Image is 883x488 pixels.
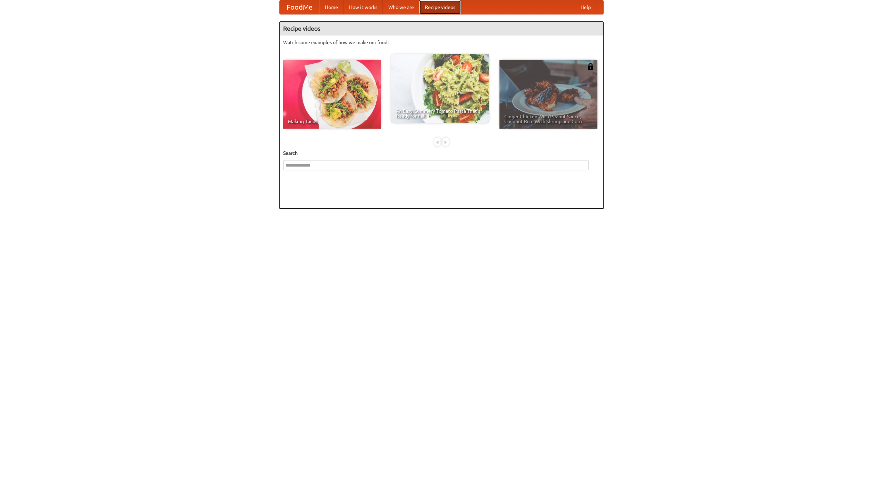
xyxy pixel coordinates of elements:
a: An Easy, Summery Tomato Pasta That's Ready for Fall [391,54,489,123]
h4: Recipe videos [280,22,603,36]
div: » [443,138,449,146]
p: Watch some examples of how we make our food! [283,39,600,46]
span: An Easy, Summery Tomato Pasta That's Ready for Fall [396,109,484,118]
div: « [434,138,440,146]
a: Recipe videos [419,0,461,14]
img: 483408.png [587,63,594,70]
a: Making Tacos [283,60,381,129]
a: Help [575,0,596,14]
a: How it works [344,0,383,14]
a: Who we are [383,0,419,14]
a: Home [319,0,344,14]
a: FoodMe [280,0,319,14]
span: Making Tacos [288,119,376,124]
h5: Search [283,150,600,157]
